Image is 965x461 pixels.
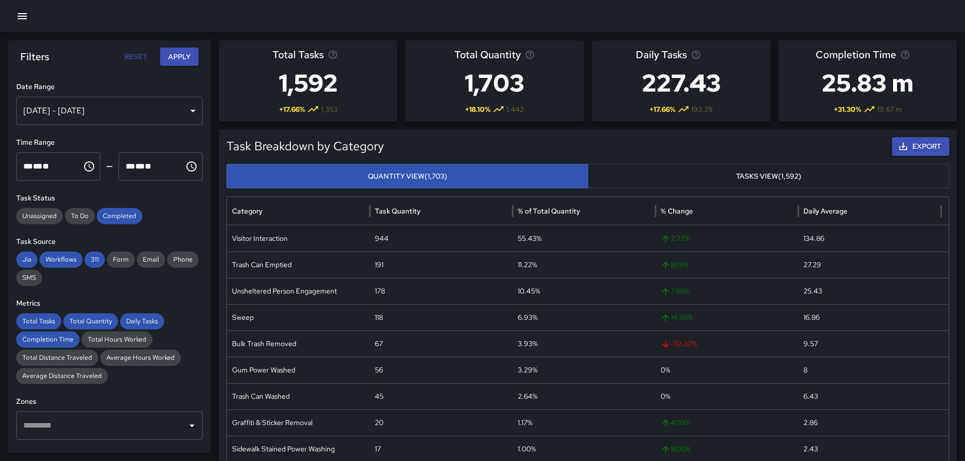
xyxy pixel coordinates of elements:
[167,252,199,268] div: Phone
[226,164,588,189] button: Quantity View(1,703)
[232,206,262,216] div: Category
[97,208,142,224] div: Completed
[100,353,181,363] span: Average Hours Worked
[82,331,152,348] div: Total Hours Worked
[803,206,847,216] div: Daily Average
[661,252,793,278] span: 81.9 %
[137,252,165,268] div: Email
[40,252,83,268] div: Workflows
[661,392,670,401] span: 0 %
[454,47,521,63] span: Total Quantity
[107,252,135,268] div: Form
[525,50,535,60] svg: Total task quantity in the selected period, compared to the previous period.
[798,383,941,409] div: 6.43
[816,63,920,103] h3: 25.83 m
[454,63,535,103] h3: 1,703
[227,304,370,330] div: Sweep
[321,104,337,114] span: 1,353
[636,63,727,103] h3: 227.43
[798,252,941,278] div: 27.29
[227,225,370,252] div: Visitor Interaction
[120,316,164,326] span: Daily Tasks
[79,156,99,177] button: Choose time, selected time is 12:00 AM
[16,298,203,309] h6: Metrics
[661,305,793,330] span: 14.56 %
[23,162,33,170] span: Hours
[798,225,941,252] div: 134.86
[877,104,902,114] span: 19.67 m
[107,255,135,265] span: Form
[370,225,513,252] div: 944
[227,330,370,357] div: Bulk Trash Removed
[16,236,203,247] h6: Task Source
[16,368,108,384] div: Average Distance Traveled
[100,350,181,366] div: Average Hours Worked
[16,193,203,204] h6: Task Status
[328,50,338,60] svg: Total number of tasks in the selected period, compared to the previous period.
[661,278,793,304] span: 7.88 %
[661,226,793,252] span: 2.72 %
[370,278,513,304] div: 178
[227,409,370,436] div: Graffiti & Sticker Removal
[227,252,370,278] div: Trash Can Emptied
[120,48,152,66] button: Reset
[135,162,145,170] span: Minutes
[370,409,513,436] div: 20
[16,334,80,345] span: Completion Time
[16,270,42,286] div: SMS
[636,47,687,63] span: Daily Tasks
[16,350,98,366] div: Total Distance Traveled
[513,252,655,278] div: 11.22%
[370,357,513,383] div: 56
[513,225,655,252] div: 55.43%
[798,304,941,330] div: 16.86
[85,252,105,268] div: 311
[82,334,152,345] span: Total Hours Worked
[16,211,63,221] span: Unassigned
[20,49,49,65] h6: Filters
[370,252,513,278] div: 191
[798,278,941,304] div: 25.43
[226,138,767,154] h5: Task Breakdown by Category
[661,410,793,436] span: 400 %
[513,304,655,330] div: 6.93%
[370,304,513,330] div: 118
[16,273,42,283] span: SMS
[513,383,655,409] div: 2.64%
[661,331,793,357] span: -32.32 %
[370,383,513,409] div: 45
[167,255,199,265] span: Phone
[649,104,675,114] span: + 17.66 %
[227,278,370,304] div: Unsheltered Person Engagement
[145,162,151,170] span: Meridiem
[279,104,305,114] span: + 17.66 %
[16,313,61,329] div: Total Tasks
[900,50,910,60] svg: Average time taken to complete tasks in the selected period, compared to the previous period.
[834,104,861,114] span: + 31.30 %
[65,208,95,224] div: To Do
[65,211,95,221] span: To Do
[798,409,941,436] div: 2.86
[513,330,655,357] div: 3.93%
[507,104,524,114] span: 1,442
[661,206,693,216] div: % Change
[370,330,513,357] div: 67
[16,353,98,363] span: Total Distance Traveled
[16,252,37,268] div: Jia
[137,255,165,265] span: Email
[588,164,949,189] button: Tasks View(1,592)
[160,48,199,66] button: Apply
[16,396,203,407] h6: Zones
[63,313,118,329] div: Total Quantity
[185,418,199,433] button: Open
[816,47,896,63] span: Completion Time
[126,162,135,170] span: Hours
[513,278,655,304] div: 10.45%
[16,255,37,265] span: Jia
[16,81,203,93] h6: Date Range
[33,162,43,170] span: Minutes
[16,97,203,125] div: [DATE] - [DATE]
[273,47,324,63] span: Total Tasks
[892,137,949,156] button: Export
[85,255,105,265] span: 311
